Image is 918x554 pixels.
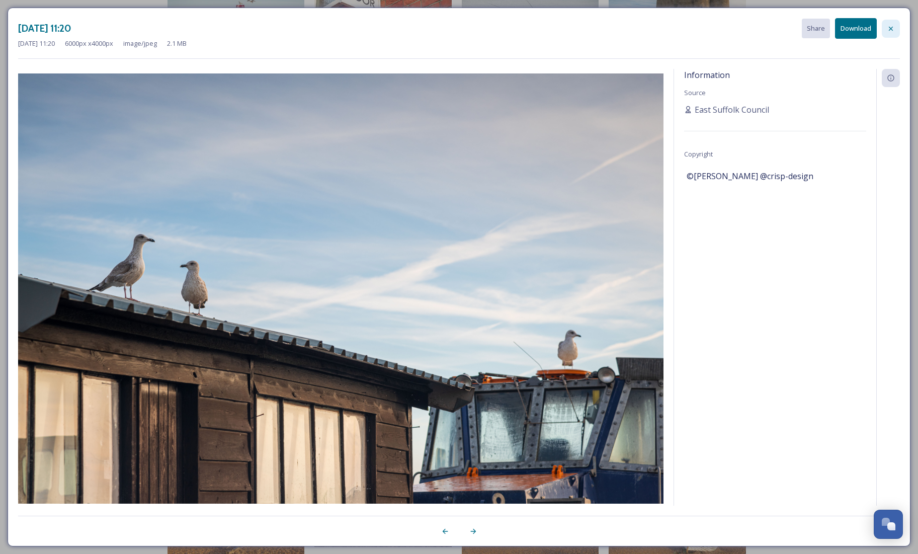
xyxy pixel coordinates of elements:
span: Source [684,88,706,97]
button: Open Chat [874,510,903,539]
span: image/jpeg [123,39,157,48]
button: Share [802,19,830,38]
img: DSC_8575.jpg [18,73,663,504]
button: Download [835,18,877,39]
h3: [DATE] 11:20 [18,21,71,36]
span: Copyright [684,149,713,159]
span: ©[PERSON_NAME] @crisp-design [687,170,813,182]
span: East Suffolk Council [695,104,769,116]
span: 2.1 MB [167,39,187,48]
span: Information [684,69,730,81]
span: 6000 px x 4000 px [65,39,113,48]
span: [DATE] 11:20 [18,39,55,48]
